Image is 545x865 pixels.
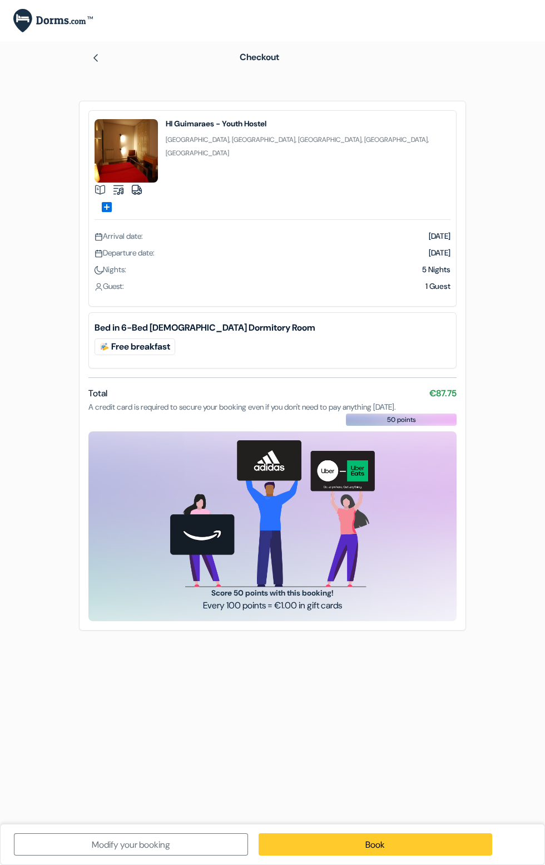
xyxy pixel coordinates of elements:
img: free_breakfast.svg [100,342,109,351]
img: user_icon.svg [95,283,103,291]
font: Total [88,387,107,399]
font: 50 points [387,415,416,424]
font: HI Guimaraes - Youth Hostel [166,119,266,129]
font: €87.75 [429,387,457,399]
img: music.svg [113,184,124,195]
font: Departure date: [103,248,155,258]
font: A credit card is required to secure your booking even if you don't need to pay anything [DATE]. [88,402,396,412]
img: Dorms.com [13,9,93,33]
font: Free breakfast [111,341,170,352]
font: Score 50 points with this booking! [211,588,334,598]
font: Guest: [103,281,124,291]
font: add_box [100,200,113,214]
img: calendar.svg [95,249,103,258]
img: truck.svg [131,184,142,195]
a: add_box [100,198,113,209]
img: calendar.svg [95,233,103,241]
font: Nights: [103,264,126,274]
font: Modify your booking [92,839,170,851]
font: [DATE] [429,248,450,258]
font: Bed in 6-Bed [DEMOGRAPHIC_DATA] Dormitory Room [95,322,315,333]
font: Checkout [240,51,279,63]
font: [GEOGRAPHIC_DATA], [GEOGRAPHIC_DATA], [GEOGRAPHIC_DATA], [GEOGRAPHIC_DATA], [GEOGRAPHIC_DATA] [166,135,429,158]
font: Every 100 points = €1.00 in gift cards [203,599,342,611]
font: Book [365,839,385,851]
img: left_arrow.svg [91,53,100,62]
font: [DATE] [429,231,450,241]
font: 5 Nights [422,264,450,274]
img: moon.svg [95,266,103,274]
a: Modify your booking [14,833,248,856]
img: gift_card_hero_new.png [170,440,375,587]
img: book.svg [95,184,106,195]
font: 1 Guest [425,281,450,291]
font: Arrival date: [103,231,143,241]
a: Book [259,833,493,856]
